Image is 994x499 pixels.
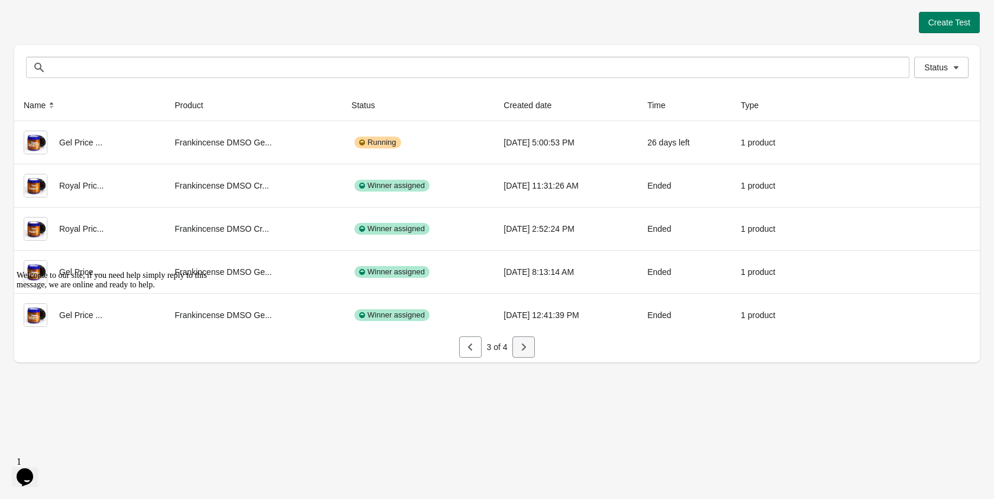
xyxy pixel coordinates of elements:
div: [DATE] 12:41:39 PM [504,303,628,327]
iframe: chat widget [12,266,225,446]
div: [DATE] 11:31:26 AM [504,174,628,197]
div: Winner assigned [354,180,430,192]
div: Winner assigned [354,266,430,278]
div: Gel Price ... [24,131,156,154]
div: 26 days left [647,131,722,154]
button: Type [736,95,775,116]
div: Welcome to our site, if you need help simply reply to this message, we are online and ready to help. [5,5,218,24]
div: Running [354,137,401,148]
button: Time [643,95,682,116]
div: Frankincense DMSO Cr... [175,174,333,197]
span: Create Test [928,18,970,27]
span: 3 of 4 [486,342,507,352]
div: Ended [647,174,722,197]
div: [DATE] 5:00:53 PM [504,131,628,154]
div: Winner assigned [354,223,430,235]
button: Status [347,95,392,116]
div: Gel Price ... [24,260,156,284]
span: Status [924,63,948,72]
div: 1 product [741,260,803,284]
div: [DATE] 2:52:24 PM [504,217,628,241]
button: Create Test [919,12,980,33]
div: [DATE] 8:13:14 AM [504,260,628,284]
div: Ended [647,260,722,284]
iframe: chat widget [12,452,50,487]
div: 1 product [741,174,803,197]
button: Created date [499,95,568,116]
button: Name [19,95,62,116]
div: Frankincense DMSO Ge... [175,303,333,327]
div: Royal Pric... [24,174,156,197]
span: Welcome to our site, if you need help simply reply to this message, we are online and ready to help. [5,5,195,23]
button: Product [170,95,220,116]
div: Frankincense DMSO Ge... [175,131,333,154]
div: Frankincense DMSO Ge... [175,260,333,284]
div: Winner assigned [354,309,430,321]
div: Frankincense DMSO Cr... [175,217,333,241]
button: Status [914,57,969,78]
div: Royal Pric... [24,217,156,241]
div: 1 product [741,303,803,327]
div: Ended [647,303,722,327]
div: 1 product [741,131,803,154]
div: 1 product [741,217,803,241]
div: Ended [647,217,722,241]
